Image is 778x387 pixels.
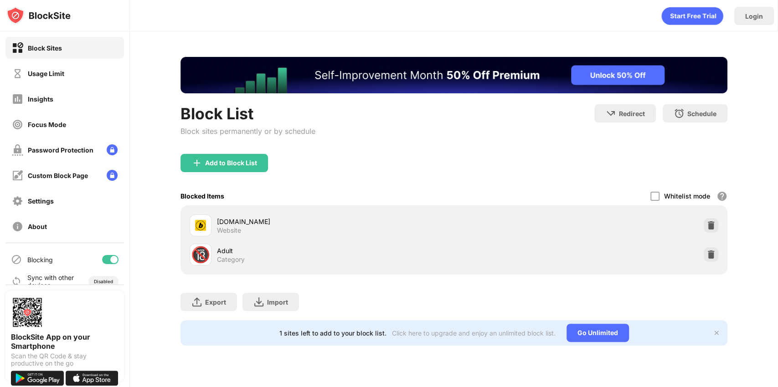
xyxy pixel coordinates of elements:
[661,7,723,25] div: animation
[619,110,645,117] div: Redirect
[28,95,53,103] div: Insights
[12,42,23,54] img: block-on.svg
[195,220,206,231] img: favicons
[687,110,716,117] div: Schedule
[180,57,727,93] iframe: Banner
[12,195,23,207] img: settings-off.svg
[12,68,23,79] img: time-usage-off.svg
[11,296,44,329] img: options-page-qr-code.png
[27,256,53,264] div: Blocking
[217,217,454,226] div: [DOMAIN_NAME]
[6,6,71,25] img: logo-blocksite.svg
[180,192,224,200] div: Blocked Items
[745,12,763,20] div: Login
[180,127,315,136] div: Block sites permanently or by schedule
[217,255,245,264] div: Category
[713,329,720,336] img: x-button.svg
[12,144,23,156] img: password-protection-off.svg
[180,104,315,123] div: Block List
[28,146,93,154] div: Password Protection
[11,254,22,265] img: blocking-icon.svg
[205,298,226,306] div: Export
[12,119,23,130] img: focus-off.svg
[392,329,556,337] div: Click here to upgrade and enjoy an unlimited block list.
[11,332,119,351] div: BlockSite App on your Smartphone
[11,371,64,386] img: get-it-on-google-play.svg
[28,223,47,230] div: About
[11,352,119,367] div: Scan the QR Code & stay productive on the go
[27,274,74,289] div: Sync with other devices
[191,245,210,264] div: 🔞
[279,329,386,337] div: 1 sites left to add to your block list.
[28,44,62,52] div: Block Sites
[28,197,54,205] div: Settings
[107,170,118,181] img: lock-menu.svg
[28,121,66,128] div: Focus Mode
[11,276,22,287] img: sync-icon.svg
[567,324,629,342] div: Go Unlimited
[12,93,23,105] img: insights-off.svg
[205,159,257,167] div: Add to Block List
[217,246,454,255] div: Adult
[267,298,288,306] div: Import
[217,226,241,234] div: Website
[12,170,23,181] img: customize-block-page-off.svg
[28,172,88,179] div: Custom Block Page
[28,70,64,77] div: Usage Limit
[12,221,23,232] img: about-off.svg
[107,144,118,155] img: lock-menu.svg
[664,192,710,200] div: Whitelist mode
[66,371,119,386] img: download-on-the-app-store.svg
[94,279,113,284] div: Disabled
